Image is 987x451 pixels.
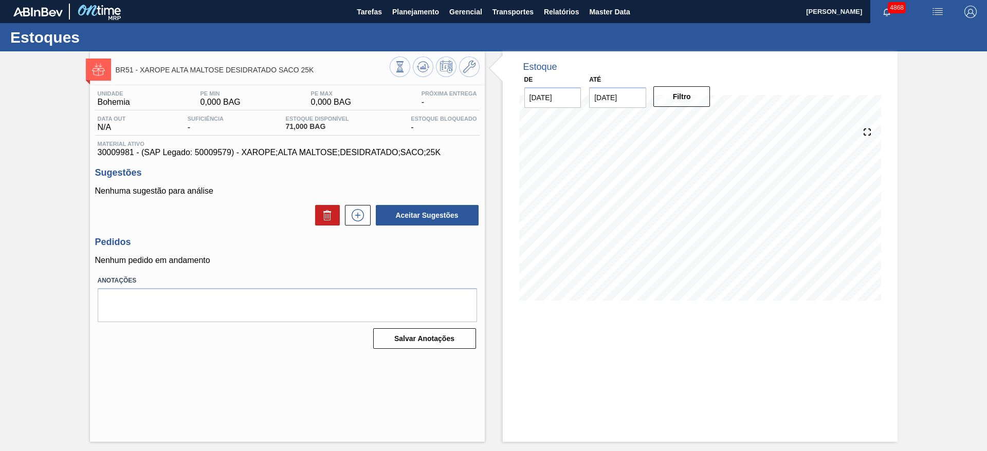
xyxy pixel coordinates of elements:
label: Anotações [98,273,477,288]
h1: Estoques [10,31,193,43]
img: Ícone [92,63,105,76]
span: Bohemia [98,98,130,107]
p: Nenhum pedido em andamento [95,256,480,265]
span: 4868 [888,2,906,13]
span: Tarefas [357,6,382,18]
button: Filtro [653,86,710,107]
button: Atualizar Gráfico [413,57,433,77]
span: 0,000 BAG [200,98,240,107]
span: Data out [98,116,126,122]
span: Planejamento [392,6,439,18]
h3: Pedidos [95,237,480,248]
span: Gerencial [449,6,482,18]
div: - [185,116,226,132]
button: Aceitar Sugestões [376,205,479,225]
div: Aceitar Sugestões [371,204,480,227]
div: - [408,116,479,132]
span: Material ativo [98,141,477,147]
div: Excluir Sugestões [310,205,340,225]
button: Visão Geral dos Estoques [390,57,410,77]
div: Nova sugestão [340,205,371,225]
span: Unidade [98,90,130,97]
span: Estoque Bloqueado [411,116,477,122]
span: 30009981 - (SAP Legado: 50009579) - XAROPE;ALTA MALTOSE;DESIDRATADO;SACO;25K [98,148,477,157]
button: Notificações [870,5,903,19]
span: Master Data [589,6,630,18]
button: Programar Estoque [436,57,456,77]
button: Ir ao Master Data / Geral [459,57,480,77]
div: N/A [95,116,129,132]
span: BR51 - XAROPE ALTA MALTOSE DESIDRATADO SACO 25K [116,66,390,74]
span: 0,000 BAG [311,98,351,107]
span: PE MIN [200,90,240,97]
img: TNhmsLtSVTkK8tSr43FrP2fwEKptu5GPRR3wAAAABJRU5ErkJggg== [13,7,63,16]
h3: Sugestões [95,167,480,178]
label: De [524,76,533,83]
input: dd/mm/yyyy [589,87,646,108]
span: Relatórios [544,6,579,18]
span: Transportes [492,6,534,18]
span: Suficiência [188,116,224,122]
input: dd/mm/yyyy [524,87,581,108]
span: Estoque Disponível [286,116,349,122]
span: Próxima Entrega [422,90,477,97]
label: Até [589,76,601,83]
div: - [419,90,480,107]
img: userActions [931,6,944,18]
p: Nenhuma sugestão para análise [95,186,480,196]
div: Estoque [523,62,557,72]
span: PE MAX [311,90,351,97]
span: 71,000 BAG [286,123,349,130]
button: Salvar Anotações [373,328,476,349]
img: Logout [964,6,977,18]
